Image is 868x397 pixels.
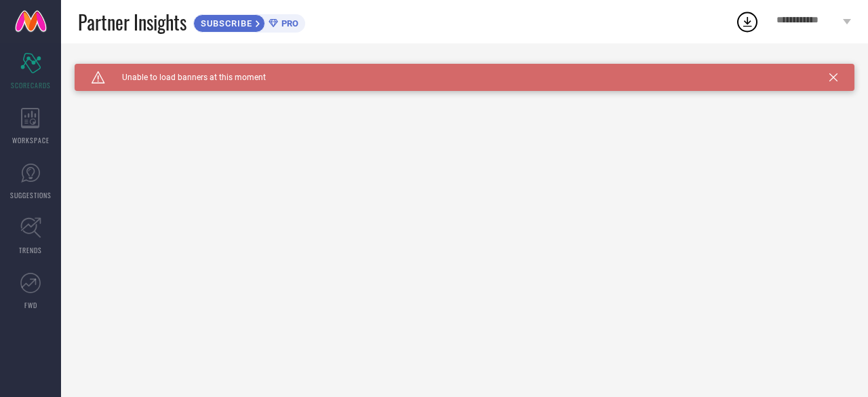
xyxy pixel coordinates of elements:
[10,190,52,200] span: SUGGESTIONS
[194,18,256,29] span: SUBSCRIBE
[24,300,37,310] span: FWD
[278,18,298,29] span: PRO
[735,10,759,34] div: Open download list
[193,11,305,33] a: SUBSCRIBEPRO
[11,80,51,90] span: SCORECARDS
[12,135,50,145] span: WORKSPACE
[19,245,42,255] span: TRENDS
[105,73,266,82] span: Unable to load banners at this moment
[78,8,186,36] span: Partner Insights
[75,64,854,75] div: Unable to load filters at this moment. Please try later.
